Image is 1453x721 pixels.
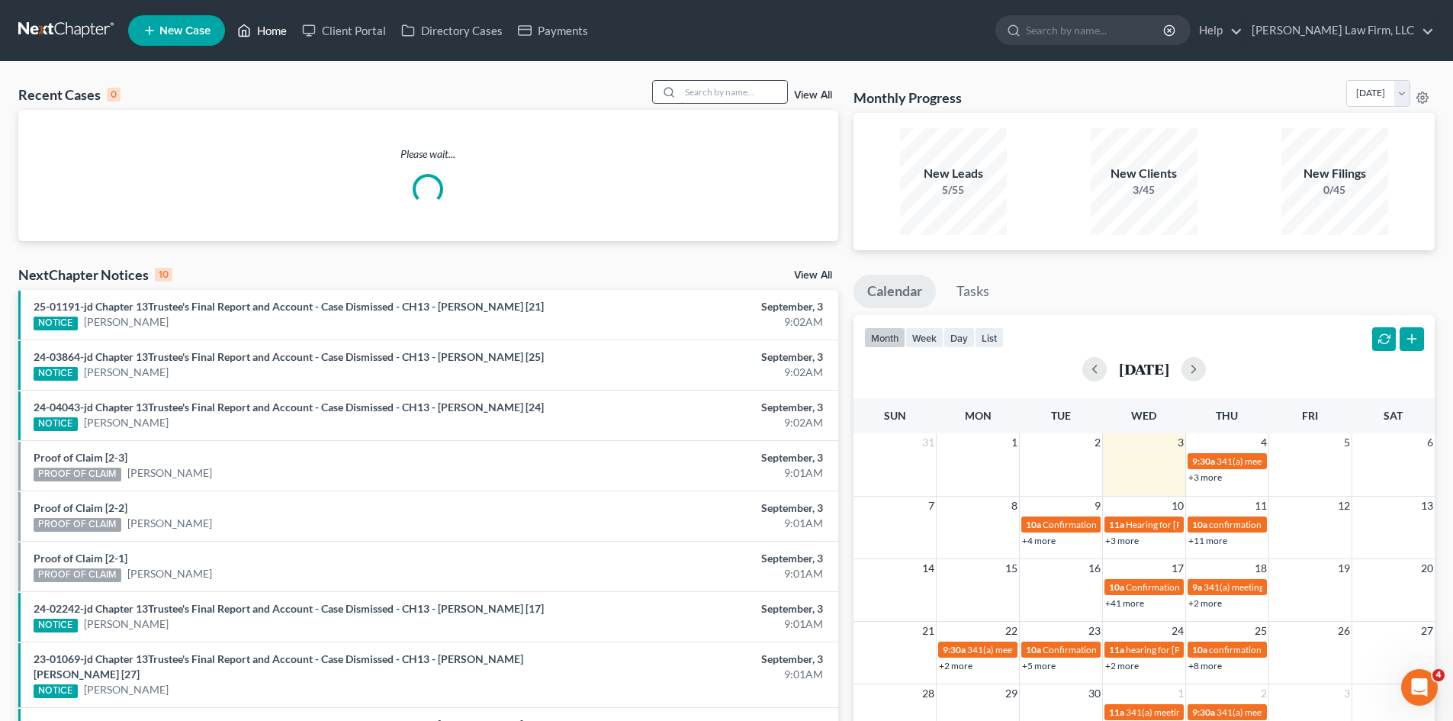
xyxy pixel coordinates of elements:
a: +2 more [939,660,972,671]
span: 8 [1010,497,1019,515]
span: 9a [1192,581,1202,593]
a: Help [1191,17,1242,44]
a: 24-03864-jd Chapter 13Trustee's Final Report and Account - Case Dismissed - CH13 - [PERSON_NAME] ... [34,350,544,363]
span: Sat [1384,409,1403,422]
a: Home [230,17,294,44]
h2: [DATE] [1119,361,1169,377]
span: hearing for [PERSON_NAME] [1126,644,1243,655]
div: 0/45 [1281,182,1388,198]
span: 20 [1419,559,1435,578]
a: [PERSON_NAME] [84,365,169,380]
div: 9:01AM [570,667,823,682]
a: +8 more [1188,660,1222,671]
span: 341(a) meeting for [PERSON_NAME] [1217,455,1364,467]
span: 11 [1253,497,1268,515]
a: Proof of Claim [2-2] [34,501,127,514]
div: New Clients [1091,165,1197,182]
div: NOTICE [34,684,78,698]
span: 25 [1253,622,1268,640]
span: 31 [921,433,936,452]
div: NOTICE [34,417,78,431]
div: September, 3 [570,299,823,314]
div: New Leads [900,165,1007,182]
span: 28 [921,684,936,703]
input: Search by name... [1026,16,1165,44]
span: 14 [921,559,936,578]
a: [PERSON_NAME] [127,516,212,531]
span: Confirmation hearing for [PERSON_NAME] [1043,519,1216,530]
div: NOTICE [34,367,78,381]
span: 9:30a [1192,455,1215,467]
div: September, 3 [570,652,823,667]
a: +5 more [1022,660,1056,671]
a: View All [794,90,832,101]
span: 11a [1109,519,1124,530]
span: 341(a) meeting for [PERSON_NAME] [1126,707,1273,718]
p: Please wait... [18,146,838,162]
a: [PERSON_NAME] Law Firm, LLC [1244,17,1434,44]
span: 4 [1259,433,1268,452]
a: 23-01069-jd Chapter 13Trustee's Final Report and Account - Case Dismissed - CH13 - [PERSON_NAME] ... [34,652,523,681]
div: NOTICE [34,317,78,330]
span: 16 [1087,559,1102,578]
a: Payments [510,17,596,44]
a: 24-02242-jd Chapter 13Trustee's Final Report and Account - Case Dismissed - CH13 - [PERSON_NAME] ... [34,602,544,615]
span: 30 [1087,684,1102,703]
span: 341(a) meeting for [PERSON_NAME] [1217,707,1364,718]
span: 19 [1336,559,1352,578]
span: 15 [1004,559,1019,578]
a: Tasks [943,275,1003,308]
div: New Filings [1281,165,1388,182]
span: 9 [1093,497,1102,515]
span: Wed [1131,409,1156,422]
a: [PERSON_NAME] [84,314,169,330]
a: +2 more [1188,597,1222,609]
button: month [864,327,905,348]
a: Proof of Claim [2-3] [34,451,127,464]
span: 7 [927,497,936,515]
div: 5/55 [900,182,1007,198]
div: September, 3 [570,501,823,516]
a: 25-01191-jd Chapter 13Trustee's Final Report and Account - Case Dismissed - CH13 - [PERSON_NAME] ... [34,300,544,313]
a: Client Portal [294,17,394,44]
div: 9:01AM [570,566,823,581]
button: week [905,327,943,348]
span: 9:30a [1192,707,1215,718]
div: September, 3 [570,349,823,365]
span: 4 [1432,669,1445,681]
span: 18 [1253,559,1268,578]
span: 10 [1170,497,1185,515]
div: 0 [107,88,121,101]
span: 5 [1342,433,1352,452]
button: day [943,327,975,348]
a: +2 more [1105,660,1139,671]
div: NextChapter Notices [18,266,172,284]
span: 6 [1426,433,1435,452]
div: 9:01AM [570,516,823,531]
a: [PERSON_NAME] [127,566,212,581]
a: Calendar [853,275,936,308]
div: 9:01AM [570,465,823,481]
div: Recent Cases [18,85,121,104]
a: +3 more [1188,472,1222,483]
span: Mon [965,409,992,422]
a: +11 more [1188,535,1227,546]
span: 341(a) meeting for [PERSON_NAME] [967,644,1114,655]
span: 21 [921,622,936,640]
span: Tue [1051,409,1071,422]
iframe: Intercom live chat [1401,669,1438,706]
span: 2 [1093,433,1102,452]
a: [PERSON_NAME] [84,682,169,697]
span: Hearing for [PERSON_NAME] and [PERSON_NAME] [1126,519,1335,530]
div: PROOF OF CLAIM [34,468,121,481]
span: 10a [1109,581,1124,593]
a: +41 more [1105,597,1144,609]
span: 10a [1026,519,1041,530]
div: 9:02AM [570,314,823,330]
span: 29 [1004,684,1019,703]
div: September, 3 [570,601,823,616]
div: 9:01AM [570,616,823,632]
span: 10a [1026,644,1041,655]
span: 27 [1419,622,1435,640]
input: Search by name... [680,81,787,103]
